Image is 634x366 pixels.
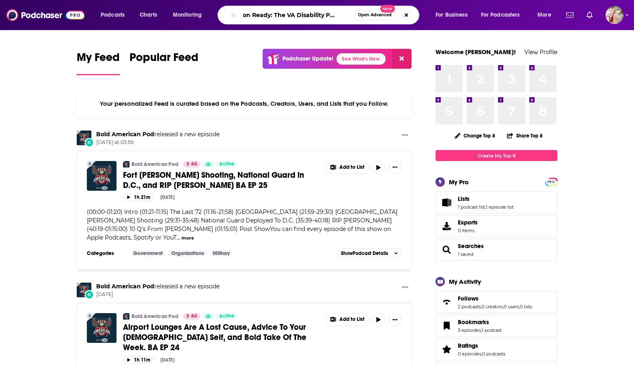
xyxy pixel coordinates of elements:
h3: Categories [87,250,123,257]
a: Charts [134,9,162,22]
button: 1h 21m [123,194,154,201]
a: PRO [546,179,556,185]
a: Show notifications dropdown [563,8,577,22]
img: Podchaser - Follow, Share and Rate Podcasts [6,7,84,23]
a: 1 saved [458,251,473,257]
button: open menu [95,9,135,22]
a: Ratings [438,344,455,355]
div: My Pro [449,178,469,186]
span: (00:00-01:20) Intro (01:21-11:15) The Last 72 (11:16-21:58) [GEOGRAPHIC_DATA] (21:59-29:30) [GEOG... [87,208,397,241]
a: Show notifications dropdown [583,8,596,22]
div: Your personalized Feed is curated based on the Podcasts, Creators, Users, and Lists that you Follow. [77,90,412,118]
button: Show More Button [326,314,369,326]
div: [DATE] [160,194,175,200]
a: Popular Feed [129,50,198,75]
button: Share Top 8 [507,128,543,144]
button: open menu [430,9,478,22]
a: 0 episodes [458,351,481,357]
span: Bookmarks [458,318,489,326]
span: Exports [438,220,455,232]
a: Active [216,161,238,168]
a: Active [216,313,238,320]
a: Bold American Pod [77,283,91,297]
span: , [485,204,486,210]
span: Follows [436,291,557,313]
button: Show More Button [399,131,412,141]
a: Bold American Pod [96,283,154,290]
img: User Profile [606,6,623,24]
img: Bold American Pod [123,161,129,168]
a: View Profile [524,48,557,56]
button: open menu [476,9,532,22]
a: Government [130,250,166,257]
img: Bold American Pod [77,131,91,145]
input: Search podcasts, credits, & more... [240,9,354,22]
a: 64 [183,313,200,320]
span: Ratings [436,338,557,360]
span: Active [219,160,235,168]
span: Bookmarks [436,315,557,337]
a: Ratings [458,342,505,349]
span: Add to List [339,316,364,322]
span: Fort [PERSON_NAME] Shooting, National Guard in D.C., and RIP [PERSON_NAME] BA EP 25 [123,170,304,190]
p: Podchaser Update! [282,55,333,62]
span: Ratings [458,342,478,349]
span: Lists [458,195,470,203]
span: Open Advanced [358,13,392,17]
a: My Feed [77,50,120,75]
a: 0 creators [481,304,503,309]
span: Active [219,312,235,320]
a: Military [209,250,233,257]
button: Change Top 8 [450,131,500,141]
span: Logged in as kmccue [606,6,623,24]
a: 1 episode list [486,204,513,210]
img: Bold American Pod [123,313,129,320]
a: Create My Top 8 [436,150,557,161]
a: Follows [438,296,455,308]
span: More [537,9,551,21]
span: For Podcasters [481,9,520,21]
div: New Episode [85,290,94,299]
span: Follows [458,295,479,302]
a: Searches [458,242,484,250]
button: open menu [167,9,212,22]
div: My Activity [449,278,481,285]
span: My Feed [77,50,120,69]
a: See What's New [336,53,386,65]
span: Airport Lounges Are A Lost Cause, Advice To Your [DEMOGRAPHIC_DATA] Self, and Bold Take Of The We... [123,322,306,353]
span: Exports [458,219,478,226]
span: Monitoring [173,9,202,21]
span: Charts [140,9,157,21]
span: 64 [191,312,197,320]
span: , [519,304,520,309]
button: more [181,235,194,242]
span: , [503,304,504,309]
a: Bold American Pod [132,313,178,320]
span: , [481,327,482,333]
h3: released a new episode [96,283,220,290]
a: 0 podcasts [482,351,505,357]
button: Show More Button [326,161,369,174]
a: Searches [438,244,455,255]
span: 64 [191,160,197,168]
a: 0 lists [520,304,532,309]
a: Fort [PERSON_NAME] Shooting, National Guard in D.C., and RIP [PERSON_NAME] BA EP 25 [123,170,320,190]
span: For Business [436,9,468,21]
button: ShowPodcast Details [337,248,401,258]
button: Show More Button [388,161,401,174]
a: 0 users [504,304,519,309]
button: open menu [532,9,561,22]
img: Airport Lounges Are A Lost Cause, Advice To Your 16-Year Old Self, and Bold Take Of The Week. BA ... [87,313,116,343]
a: Lists [438,197,455,208]
div: Search podcasts, credits, & more... [225,6,427,24]
span: [DATE] at 03:56 [96,139,220,146]
img: Fort Stewart Shooting, National Guard in D.C., and RIP James Lovell BA EP 25 [87,161,116,191]
a: Bookmarks [438,320,455,331]
span: , [481,304,481,309]
a: Bold American Pod [132,161,178,168]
